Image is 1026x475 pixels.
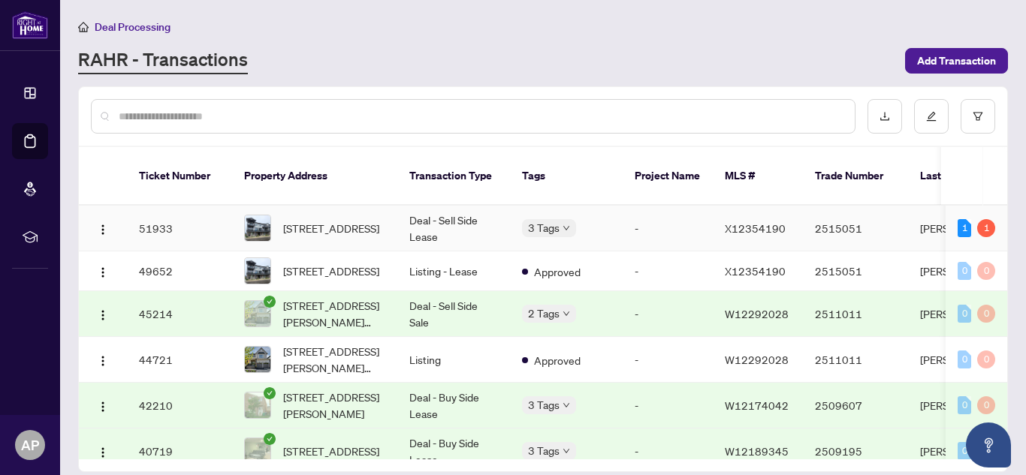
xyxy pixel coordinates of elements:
[397,206,510,251] td: Deal - Sell Side Lease
[803,291,908,337] td: 2511011
[127,147,232,206] th: Ticket Number
[966,422,1011,467] button: Open asap
[563,401,570,409] span: down
[803,428,908,474] td: 2509195
[528,305,560,322] span: 2 Tags
[725,264,786,278] span: X12354190
[908,428,1021,474] td: [PERSON_NAME]
[283,297,385,330] span: [STREET_ADDRESS][PERSON_NAME][PERSON_NAME]
[977,219,995,237] div: 1
[91,259,115,283] button: Logo
[868,99,902,134] button: download
[977,396,995,414] div: 0
[91,393,115,417] button: Logo
[803,206,908,251] td: 2515051
[528,396,560,413] span: 3 Tags
[91,302,115,326] button: Logo
[245,258,270,284] img: thumbnail-img
[283,220,379,236] span: [STREET_ADDRESS]
[127,428,232,474] td: 40719
[908,383,1021,428] td: [PERSON_NAME]
[397,251,510,291] td: Listing - Lease
[78,47,248,74] a: RAHR - Transactions
[397,147,510,206] th: Transaction Type
[397,337,510,383] td: Listing
[926,111,937,122] span: edit
[97,446,109,458] img: Logo
[958,305,971,323] div: 0
[908,291,1021,337] td: [PERSON_NAME]
[534,263,581,280] span: Approved
[397,383,510,428] td: Deal - Buy Side Lease
[91,439,115,463] button: Logo
[528,442,560,459] span: 3 Tags
[264,296,276,308] span: check-circle
[127,251,232,291] td: 49652
[397,428,510,474] td: Deal - Buy Side Lease
[563,447,570,455] span: down
[232,147,397,206] th: Property Address
[977,350,995,368] div: 0
[623,291,713,337] td: -
[958,262,971,280] div: 0
[908,206,1021,251] td: [PERSON_NAME]
[97,355,109,367] img: Logo
[245,215,270,241] img: thumbnail-img
[725,398,789,412] span: W12174042
[510,147,623,206] th: Tags
[908,251,1021,291] td: [PERSON_NAME]
[623,147,713,206] th: Project Name
[623,383,713,428] td: -
[283,443,379,459] span: [STREET_ADDRESS]
[803,251,908,291] td: 2515051
[977,305,995,323] div: 0
[563,224,570,232] span: down
[725,221,786,235] span: X12354190
[623,206,713,251] td: -
[127,383,232,428] td: 42210
[264,387,276,399] span: check-circle
[91,347,115,371] button: Logo
[245,392,270,418] img: thumbnail-img
[725,444,789,458] span: W12189345
[958,219,971,237] div: 1
[264,433,276,445] span: check-circle
[908,147,1021,206] th: Last Updated By
[623,428,713,474] td: -
[534,352,581,368] span: Approved
[21,434,39,455] span: AP
[97,224,109,236] img: Logo
[97,266,109,278] img: Logo
[127,206,232,251] td: 51933
[397,291,510,337] td: Deal - Sell Side Sale
[12,11,48,39] img: logo
[880,111,890,122] span: download
[245,347,270,372] img: thumbnail-img
[563,310,570,317] span: down
[905,48,1008,74] button: Add Transaction
[127,291,232,337] td: 45214
[283,343,385,376] span: [STREET_ADDRESS][PERSON_NAME][PERSON_NAME]
[713,147,803,206] th: MLS #
[958,442,971,460] div: 0
[725,307,789,320] span: W12292028
[958,396,971,414] div: 0
[245,301,270,326] img: thumbnail-img
[725,353,789,366] span: W12292028
[91,216,115,240] button: Logo
[961,99,995,134] button: filter
[78,22,89,32] span: home
[245,438,270,464] img: thumbnail-img
[97,401,109,413] img: Logo
[977,262,995,280] div: 0
[803,383,908,428] td: 2509607
[908,337,1021,383] td: [PERSON_NAME]
[623,337,713,383] td: -
[283,389,385,422] span: [STREET_ADDRESS][PERSON_NAME]
[803,147,908,206] th: Trade Number
[803,337,908,383] td: 2511011
[95,20,170,34] span: Deal Processing
[917,49,996,73] span: Add Transaction
[623,251,713,291] td: -
[97,309,109,321] img: Logo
